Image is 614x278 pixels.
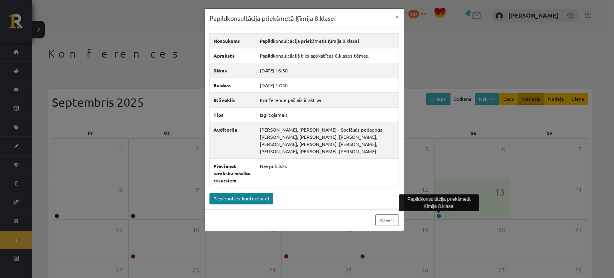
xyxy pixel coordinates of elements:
[399,194,479,211] div: Papildkonsultācija priekšmetā Ķīmija 8.klasei
[209,63,256,78] th: Sākas
[256,63,399,78] td: [DATE] 16:50
[256,33,399,48] td: Papildkonsultācija priekšmetā Ķīmija 8.klasei
[256,78,399,92] td: [DATE] 17:40
[209,122,256,158] th: Auditorija
[256,48,399,63] td: Papildkonsultācijā tiks apskatītas 8.klases tēmas.
[209,33,256,48] th: Nosaukums
[209,107,256,122] th: Tips
[209,158,256,188] th: Pievienot ierakstu mācību resursiem
[375,214,399,226] a: Aizvērt
[256,107,399,122] td: Izglītojamais
[209,193,273,204] a: Pievienoties konferencei
[256,158,399,188] td: Nav publisks
[256,122,399,158] td: [PERSON_NAME], [PERSON_NAME] - Sociālais pedagogs, [PERSON_NAME], [PERSON_NAME], [PERSON_NAME], [...
[209,48,256,63] th: Apraksts
[209,14,336,23] h3: Papildkonsultācija priekšmetā Ķīmija 8.klasei
[209,92,256,107] th: Stāvoklis
[256,92,399,107] td: Konference pašlaik ir aktīva
[209,78,256,92] th: Beidzas
[391,9,404,24] button: ×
